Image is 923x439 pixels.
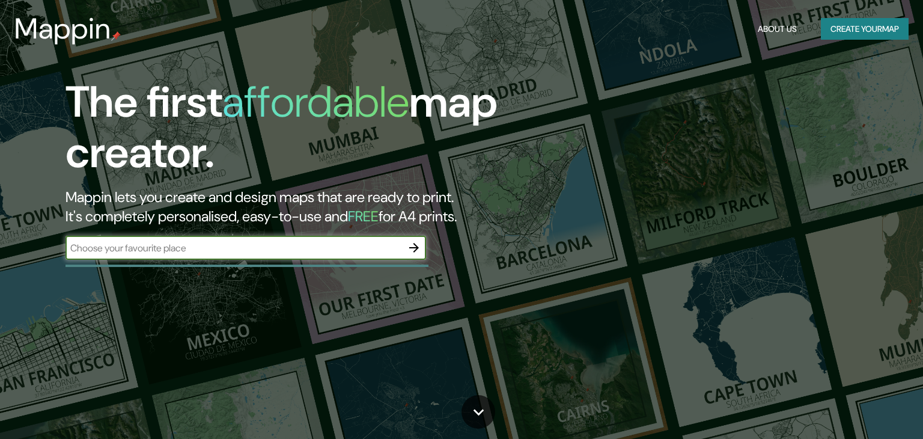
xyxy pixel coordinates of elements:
[222,74,409,130] h1: affordable
[65,188,527,226] h2: Mappin lets you create and design maps that are ready to print. It's completely personalised, eas...
[821,18,909,40] button: Create yourmap
[348,207,379,226] h5: FREE
[65,77,527,188] h1: The first map creator.
[753,18,802,40] button: About Us
[14,12,111,46] h3: Mappin
[65,241,402,255] input: Choose your favourite place
[111,31,121,41] img: mappin-pin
